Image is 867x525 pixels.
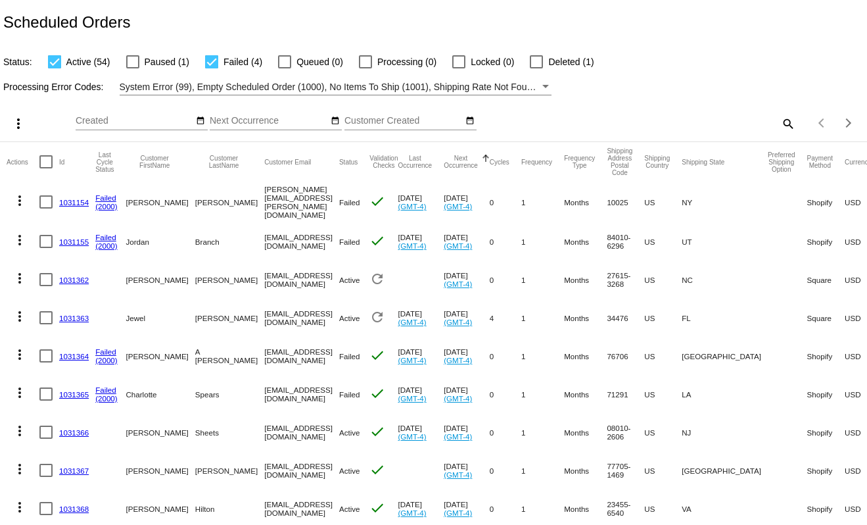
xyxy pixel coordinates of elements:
[807,155,833,169] button: Change sorting for PaymentMethod.Type
[682,299,768,337] mat-cell: FL
[3,13,130,32] h2: Scheduled Orders
[490,413,521,451] mat-cell: 0
[95,202,118,211] a: (2000)
[607,182,644,222] mat-cell: 10025
[3,82,104,92] span: Processing Error Codes:
[835,110,862,136] button: Next page
[564,451,607,489] mat-cell: Months
[369,347,385,363] mat-icon: check
[490,222,521,261] mat-cell: 0
[369,271,385,287] mat-icon: refresh
[490,158,509,166] button: Change sorting for Cycles
[195,299,264,337] mat-cell: [PERSON_NAME]
[195,222,264,261] mat-cell: Branch
[444,375,490,413] mat-cell: [DATE]
[377,54,436,70] span: Processing (0)
[59,505,89,513] a: 1031368
[682,261,768,299] mat-cell: NC
[807,337,845,375] mat-cell: Shopify
[264,375,339,413] mat-cell: [EMAIL_ADDRESS][DOMAIN_NAME]
[607,337,644,375] mat-cell: 76706
[264,337,339,375] mat-cell: [EMAIL_ADDRESS][DOMAIN_NAME]
[264,222,339,261] mat-cell: [EMAIL_ADDRESS][DOMAIN_NAME]
[195,451,264,489] mat-cell: [PERSON_NAME]
[339,238,360,246] span: Failed
[339,466,360,475] span: Active
[807,299,845,337] mat-cell: Square
[490,182,521,222] mat-cell: 0
[195,182,264,222] mat-cell: [PERSON_NAME]
[59,390,89,399] a: 1031365
[682,375,768,413] mat-cell: LA
[682,182,768,222] mat-cell: NY
[339,158,358,166] button: Change sorting for Status
[126,222,195,261] mat-cell: Jordan
[331,116,340,126] mat-icon: date_range
[339,390,360,399] span: Failed
[780,113,795,134] mat-icon: search
[3,57,32,67] span: Status:
[548,54,594,70] span: Deleted (1)
[521,337,564,375] mat-cell: 1
[490,337,521,375] mat-cell: 0
[398,318,426,326] a: (GMT-4)
[12,499,28,515] mat-icon: more_vert
[490,375,521,413] mat-cell: 0
[369,142,398,182] mat-header-cell: Validation Checks
[195,261,264,299] mat-cell: [PERSON_NAME]
[564,299,607,337] mat-cell: Months
[521,299,564,337] mat-cell: 1
[682,451,768,489] mat-cell: [GEOGRAPHIC_DATA]
[296,54,343,70] span: Queued (0)
[444,280,472,288] a: (GMT-4)
[398,241,426,250] a: (GMT-4)
[807,182,845,222] mat-cell: Shopify
[490,299,521,337] mat-cell: 4
[369,386,385,401] mat-icon: check
[264,299,339,337] mat-cell: [EMAIL_ADDRESS][DOMAIN_NAME]
[398,182,444,222] mat-cell: [DATE]
[644,375,682,413] mat-cell: US
[11,116,26,132] mat-icon: more_vert
[444,182,490,222] mat-cell: [DATE]
[444,394,472,403] a: (GMT-4)
[398,337,444,375] mat-cell: [DATE]
[398,202,426,211] a: (GMT-4)
[126,299,195,337] mat-cell: Jewel
[12,423,28,439] mat-icon: more_vert
[12,461,28,477] mat-icon: more_vert
[95,151,114,173] button: Change sorting for LastProcessingCycleId
[607,261,644,299] mat-cell: 27615-3268
[126,375,195,413] mat-cell: Charlotte
[490,261,521,299] mat-cell: 0
[264,451,339,489] mat-cell: [EMAIL_ADDRESS][DOMAIN_NAME]
[12,193,28,209] mat-icon: more_vert
[7,142,39,182] mat-header-cell: Actions
[59,198,89,207] a: 1031154
[195,375,264,413] mat-cell: Spears
[398,299,444,337] mat-cell: [DATE]
[607,222,644,261] mat-cell: 84010-6296
[398,413,444,451] mat-cell: [DATE]
[564,155,595,169] button: Change sorting for FrequencyType
[369,309,385,325] mat-icon: refresh
[59,158,64,166] button: Change sorting for Id
[607,413,644,451] mat-cell: 08010-2606
[644,337,682,375] mat-cell: US
[126,337,195,375] mat-cell: [PERSON_NAME]
[12,309,28,324] mat-icon: more_vert
[465,116,475,126] mat-icon: date_range
[339,428,360,437] span: Active
[682,158,724,166] button: Change sorting for ShippingState
[444,318,472,326] a: (GMT-4)
[564,413,607,451] mat-cell: Months
[12,347,28,362] mat-icon: more_vert
[521,375,564,413] mat-cell: 1
[59,276,89,284] a: 1031362
[682,337,768,375] mat-cell: [GEOGRAPHIC_DATA]
[59,314,89,322] a: 1031363
[339,276,360,284] span: Active
[644,155,670,169] button: Change sorting for ShippingCountry
[223,54,262,70] span: Failed (4)
[95,241,118,250] a: (2000)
